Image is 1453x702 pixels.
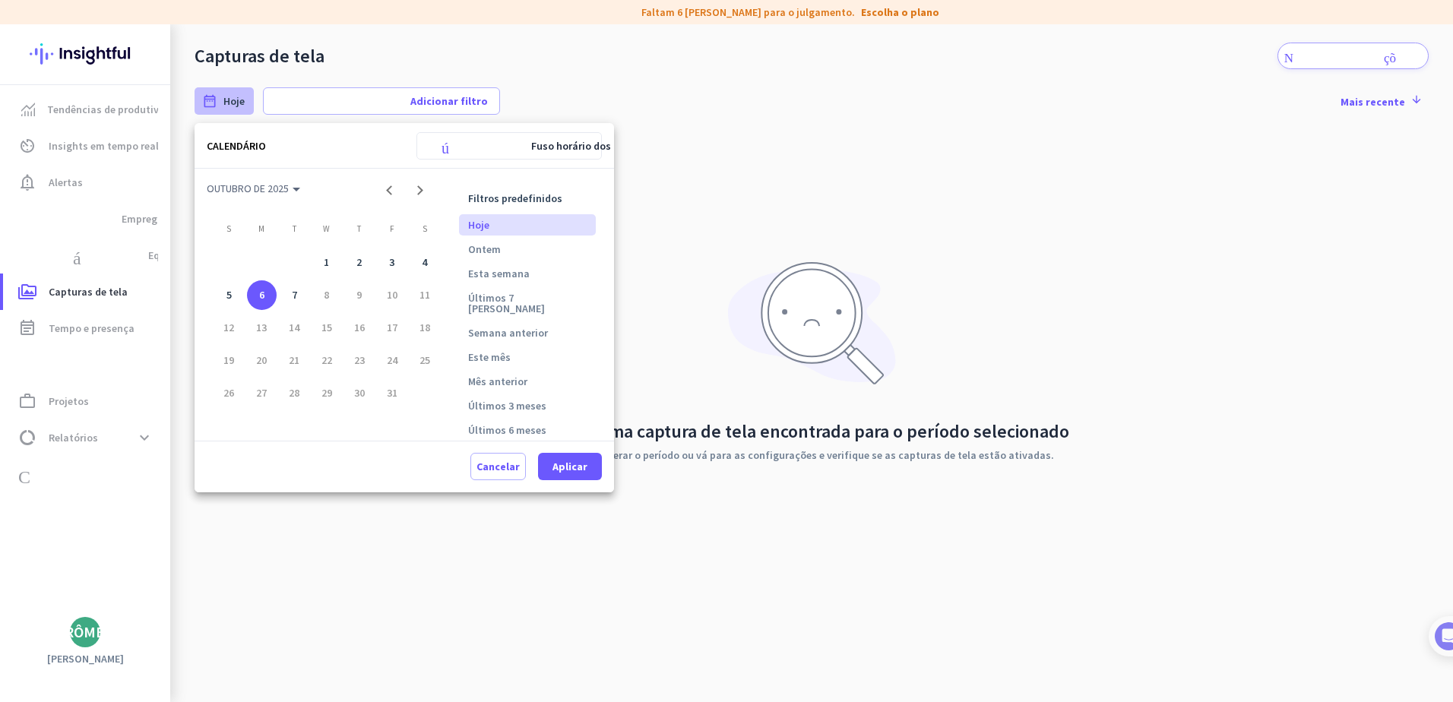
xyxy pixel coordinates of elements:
[84,512,144,523] span: Mensagens
[343,246,375,279] td: 2 de outubro de 2025
[214,346,244,375] div: 19
[377,280,407,310] div: 10
[459,322,596,343] li: Semana anterior
[207,182,289,195] font: OUTUBRO DE 2025
[278,311,311,344] td: 14 de outubro de 2025
[312,313,342,343] div: 15
[476,459,520,474] span: Cancelar
[311,223,343,240] th: Quarta-feira
[280,280,309,310] div: 7
[459,187,596,210] p: Filtros predefinidos
[59,461,197,477] button: Marcar como concluído
[88,183,246,195] font: [PERSON_NAME] da Insightful
[375,376,408,409] td: 31 de outubro de 2025
[59,400,183,430] a: Mostre-me como
[345,280,375,310] div: 9
[247,378,277,408] div: 27
[531,141,675,151] font: Fuso horário dos funcionários
[375,223,408,240] th: Sexta-feira
[152,474,228,535] button: Ajuda
[28,277,276,302] div: 1Adicionar funcionários
[459,395,596,416] li: Últimos 3 meses
[343,376,375,409] td: 30 de outubro de 2025
[345,313,375,343] div: 16
[228,474,304,535] button: Tarefas
[459,239,596,260] li: Ontem
[375,344,408,377] td: 24 de outubro de 2025
[410,346,439,375] div: 25
[207,139,266,153] div: CALENDÁRIO
[278,223,311,240] th: Terça-feira
[374,175,404,205] button: Mês anterior
[470,453,526,480] button: Cancelar
[343,279,375,311] td: 9 de outubro de 2025
[244,512,287,523] span: Tarefas
[343,344,375,377] td: 23 de outubro de 2025
[312,248,342,277] div: 1
[213,344,245,377] td: 19 de outubro de 2025
[459,263,596,284] li: Esta semana
[377,248,407,277] div: 3
[201,175,306,202] button: Escolha mês e ano
[76,474,152,535] button: Mensagens
[410,248,439,277] div: 4
[311,376,343,409] td: 29 de outubro de 2025
[280,378,309,408] div: 28
[21,58,283,113] div: 🎊 Bem-vindo ao Insightful! 🎊
[311,311,343,344] td: 15 de outubro de 2025
[247,313,277,343] div: 13
[459,214,596,236] li: Hoje
[343,311,375,344] td: 16 de outubro de 2025
[552,459,587,474] span: Aplicar
[59,308,264,387] div: É hora de adicionar seus funcionários! Isso é crucial, pois o Insightful começará a coletar seus ...
[21,113,283,168] div: Você está a apenas alguns passos de concluir a configuração essencial do aplicativo
[377,313,407,343] div: 17
[267,6,294,33] div: Fechar
[312,378,342,408] div: 29
[408,223,441,240] th: Sábado
[410,280,439,310] div: 11
[375,279,408,311] td: 10 de outubro de 2025
[245,344,278,377] td: 20 de outubro de 2025
[377,378,407,408] div: 31
[345,248,375,277] div: 2
[59,283,258,298] div: Adicionar funcionários
[15,218,62,234] p: 4 passos
[408,311,441,344] td: 18 de outubro de 2025
[214,280,244,310] div: 5
[538,453,602,480] button: Aplicar
[213,376,245,409] td: 26 de outubro de 2025
[459,419,596,441] li: Últimos 6 meses
[312,346,342,375] div: 22
[377,346,407,375] div: 24
[214,378,244,408] div: 26
[245,311,278,344] td: 13 de outubro de 2025
[278,344,311,377] td: 21 de outubro de 2025
[278,376,311,409] td: 28 de outubro de 2025
[59,387,264,430] div: Mostre-me como
[245,376,278,409] td: 27 de outubro de 2025
[408,279,441,311] td: 11 de outubro de 2025
[245,223,278,240] th: Segunda-feira
[179,218,289,234] p: Cerca de 10 minutos
[278,279,311,311] td: 7 de outubro de 2025
[311,246,343,279] td: 1 de outubro de 2025
[345,378,375,408] div: 30
[175,512,205,523] span: Ajuda
[214,313,244,343] div: 12
[280,346,309,375] div: 21
[345,346,375,375] div: 23
[245,279,278,311] td: 6 de outubro de 2025
[459,287,596,319] li: Últimos 7 [PERSON_NAME]
[410,313,439,343] div: 18
[375,246,408,279] td: 3 de outubro de 2025
[312,280,342,310] div: 8
[311,344,343,377] td: 22 de outubro de 2025
[213,311,245,344] td: 12 de outubro de 2025
[74,461,197,477] font: Marcar como concluído
[213,223,245,240] th: Domingo
[408,344,441,377] td: 25 de outubro de 2025
[25,512,51,523] span: Casa
[426,138,525,153] i: público
[122,7,185,33] h1: Tarefas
